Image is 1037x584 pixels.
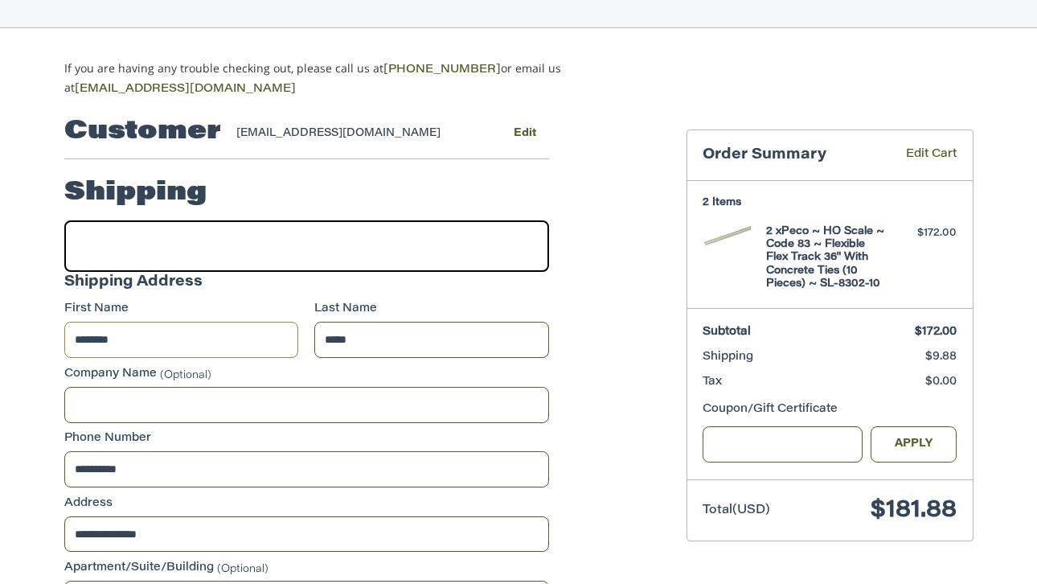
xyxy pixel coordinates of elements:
[64,301,299,318] label: First Name
[915,327,957,338] span: $172.00
[925,376,957,388] span: $0.00
[64,60,612,98] p: If you are having any trouble checking out, please call us at or email us at
[703,146,883,165] h3: Order Summary
[64,116,221,148] h2: Customer
[766,225,889,290] h4: 2 x Peco ~ HO Scale ~ Code 83 ~ Flexible Flex Track 36" With Concrete Ties (10 Pieces) ~ SL-8302-10
[160,369,211,380] small: (Optional)
[217,564,268,574] small: (Optional)
[871,426,957,463] button: Apply
[64,430,549,447] label: Phone Number
[703,376,722,388] span: Tax
[883,146,957,165] a: Edit Cart
[64,177,207,209] h2: Shipping
[75,84,296,95] a: [EMAIL_ADDRESS][DOMAIN_NAME]
[64,366,549,383] label: Company Name
[64,496,549,512] label: Address
[703,352,753,363] span: Shipping
[703,426,863,463] input: Gift Certificate or Coupon Code
[64,272,203,302] legend: Shipping Address
[383,64,501,76] a: [PHONE_NUMBER]
[703,401,957,418] div: Coupon/Gift Certificate
[236,125,470,142] div: [EMAIL_ADDRESS][DOMAIN_NAME]
[703,504,770,516] span: Total (USD)
[502,121,549,145] button: Edit
[893,225,957,241] div: $172.00
[314,301,549,318] label: Last Name
[925,352,957,363] span: $9.88
[703,327,751,338] span: Subtotal
[64,560,549,577] label: Apartment/Suite/Building
[871,499,957,523] span: $181.88
[703,196,957,209] h3: 2 Items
